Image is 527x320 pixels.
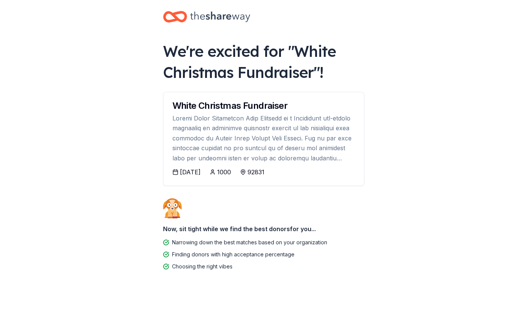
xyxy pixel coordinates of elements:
div: We're excited for " White Christmas Fundraiser "! [163,41,364,83]
div: Finding donors with high acceptance percentage [172,250,294,259]
div: Choosing the right vibes [172,262,233,271]
div: Now, sit tight while we find the best donors for you... [163,221,364,236]
div: Narrowing down the best matches based on your organization [172,238,327,247]
div: Loremi Dolor Sitametcon Adip Elitsedd ei t Incididunt utl-etdolo magnaaliq en adminimve quisnostr... [172,113,355,163]
div: 92831 [248,168,264,177]
div: [DATE] [180,168,201,177]
div: 1000 [217,168,231,177]
div: White Christmas Fundraiser [172,101,355,110]
img: Dog waiting patiently [163,198,182,218]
